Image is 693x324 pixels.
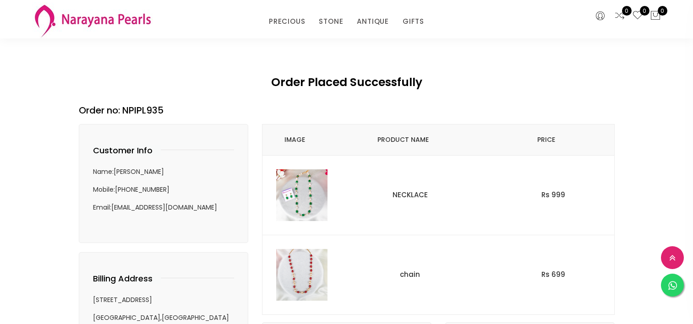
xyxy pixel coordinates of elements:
[393,190,428,200] a: NECKLACE
[650,10,661,22] button: 0
[93,202,234,213] p: Email: [EMAIL_ADDRESS][DOMAIN_NAME]
[479,124,614,156] th: Price
[269,15,305,28] a: PRECIOUS
[632,10,643,22] a: 0
[658,6,667,16] span: 0
[79,103,615,117] h3: Order no: NPIPL935
[541,190,565,200] span: Rs 999
[93,312,234,323] p: [GEOGRAPHIC_DATA] , [GEOGRAPHIC_DATA]
[197,74,496,91] h2: Order Placed Successfully
[614,10,625,22] a: 0
[640,6,649,16] span: 0
[622,6,632,16] span: 0
[93,145,161,156] h4: Customer Info
[357,15,389,28] a: ANTIQUE
[93,184,234,195] p: Mobile: [PHONE_NUMBER]
[319,15,343,28] a: STONE
[327,124,478,156] th: Product Name
[403,15,424,28] a: GIFTS
[93,273,161,284] h4: Billing Address
[400,270,420,279] a: chain
[262,124,327,156] th: Image
[93,294,234,305] p: [STREET_ADDRESS]
[541,270,565,279] span: Rs 699
[93,166,234,177] p: Name: [PERSON_NAME]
